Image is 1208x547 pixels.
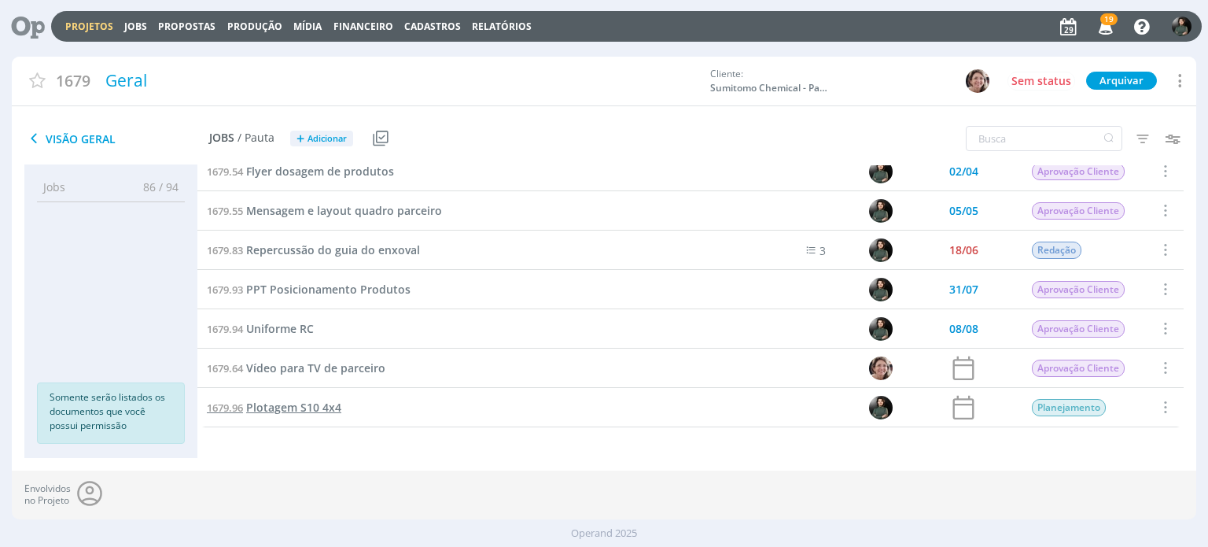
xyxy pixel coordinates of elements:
span: Adicionar [308,134,347,144]
div: 08/08 [949,323,978,334]
a: 1679.93PPT Posicionamento Produtos [207,281,411,298]
span: / Pauta [238,131,274,145]
span: Sumitomo Chemical - Pastagem [710,81,828,95]
span: 1679.83 [207,243,243,257]
button: A [965,68,990,94]
span: 1679.54 [207,164,243,179]
button: Financeiro [329,20,398,33]
button: Arquivar [1086,72,1157,90]
div: 05/05 [949,205,978,216]
button: Projetos [61,20,118,33]
span: Mensagem e layout quadro parceiro [246,203,442,218]
img: M [870,199,893,223]
span: 19 [1100,13,1118,25]
span: Aprovação Cliente [1033,202,1125,220]
div: 18/06 [949,245,978,256]
input: Busca [966,126,1122,151]
a: 1679.54Flyer dosagem de produtos [207,163,394,180]
div: Geral [100,63,703,99]
img: M [870,278,893,301]
span: Aprovação Cliente [1033,320,1125,338]
span: 1679 [56,69,90,92]
a: 1679.55Mensagem e layout quadro parceiro [207,202,442,220]
button: Sem status [1007,72,1075,91]
a: 1679.64Vídeo para TV de parceiro [207,360,385,377]
span: Redação [1033,242,1082,259]
button: Relatórios [467,20,536,33]
a: Produção [227,20,282,33]
button: Cadastros [400,20,466,33]
a: 1679.96Plotagem S10 4x4 [207,399,341,416]
a: Mídia [293,20,322,33]
span: Cadastros [404,20,461,33]
span: Aprovação Cliente [1033,281,1125,298]
a: 1679.94Uniforme RC [207,320,314,338]
a: Projetos [65,20,113,33]
span: 1679.94 [207,322,243,336]
span: Repercussão do guia do enxoval [246,242,420,257]
span: Propostas [158,20,215,33]
button: Mídia [289,20,326,33]
div: 31/07 [949,284,978,295]
img: M [1172,17,1191,36]
span: 86 / 94 [131,179,179,195]
span: Jobs [209,131,234,145]
button: +Adicionar [290,131,353,147]
button: 19 [1088,13,1121,41]
span: Visão Geral [24,129,209,148]
div: 02/04 [949,166,978,177]
a: Relatórios [472,20,532,33]
span: Sem status [1011,73,1071,88]
span: 1679.93 [207,283,243,297]
span: Aprovação Cliente [1033,360,1125,377]
span: Jobs [43,179,65,195]
span: PPT Posicionamento Produtos [246,282,411,297]
a: Jobs [124,20,147,33]
span: 1679.96 [207,401,243,415]
img: M [870,238,893,262]
span: Vídeo para TV de parceiro [246,360,385,375]
span: Flyer dosagem de produtos [246,164,394,179]
button: Jobs [120,20,152,33]
span: Aprovação Cliente [1033,163,1125,180]
p: Somente serão listados os documentos que você possui permissão [50,390,172,433]
span: 1679.55 [207,204,243,218]
div: Cliente: [710,67,990,95]
span: Uniforme RC [246,321,314,336]
img: M [870,396,893,419]
span: Planejamento [1033,399,1107,416]
button: Propostas [153,20,220,33]
span: 1679.64 [207,361,243,375]
button: Produção [223,20,287,33]
a: Financeiro [333,20,393,33]
span: + [296,131,304,147]
span: 3 [820,243,827,258]
img: A [966,69,989,93]
img: M [870,160,893,183]
img: M [870,317,893,341]
span: Envolvidos no Projeto [24,483,71,506]
button: M [1171,13,1192,40]
a: 1679.83Repercussão do guia do enxoval [207,242,420,259]
span: Plotagem S10 4x4 [246,400,341,415]
img: A [870,357,893,380]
